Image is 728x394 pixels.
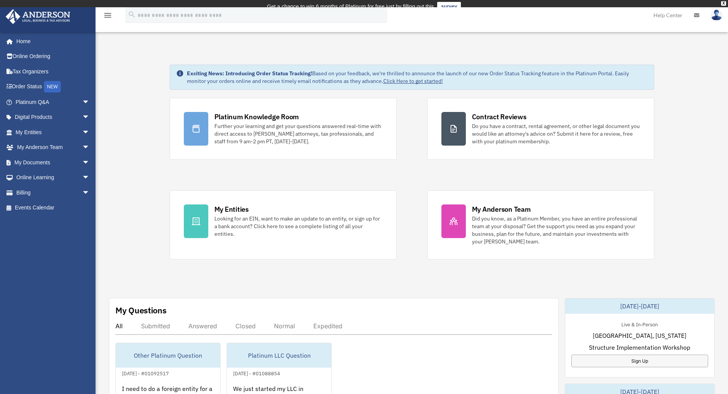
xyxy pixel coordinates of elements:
[5,155,101,170] a: My Documentsarrow_drop_down
[3,9,73,24] img: Anderson Advisors Platinum Portal
[472,112,527,122] div: Contract Reviews
[128,10,136,19] i: search
[427,98,654,160] a: Contract Reviews Do you have a contract, rental agreement, or other legal document you would like...
[565,298,714,314] div: [DATE]-[DATE]
[82,155,97,170] span: arrow_drop_down
[571,355,708,367] a: Sign Up
[472,122,640,145] div: Do you have a contract, rental agreement, or other legal document you would like an attorney's ad...
[5,125,101,140] a: My Entitiesarrow_drop_down
[170,190,397,259] a: My Entities Looking for an EIN, want to make an update to an entity, or sign up for a bank accoun...
[615,320,664,328] div: Live & In-Person
[437,2,461,11] a: survey
[214,112,299,122] div: Platinum Knowledge Room
[711,10,722,21] img: User Pic
[103,13,112,20] a: menu
[5,110,101,125] a: Digital Productsarrow_drop_down
[103,11,112,20] i: menu
[116,343,220,368] div: Other Platinum Question
[82,94,97,110] span: arrow_drop_down
[116,369,175,377] div: [DATE] - #01092517
[5,34,97,49] a: Home
[5,49,101,64] a: Online Ordering
[141,322,170,330] div: Submitted
[274,322,295,330] div: Normal
[227,343,331,368] div: Platinum LLC Question
[5,94,101,110] a: Platinum Q&Aarrow_drop_down
[593,331,686,340] span: [GEOGRAPHIC_DATA], [US_STATE]
[214,122,383,145] div: Further your learning and get your questions answered real-time with direct access to [PERSON_NAM...
[82,110,97,125] span: arrow_drop_down
[5,79,101,95] a: Order StatusNEW
[5,200,101,216] a: Events Calendar
[427,190,654,259] a: My Anderson Team Did you know, as a Platinum Member, you have an entire professional team at your...
[82,170,97,186] span: arrow_drop_down
[214,215,383,238] div: Looking for an EIN, want to make an update to an entity, or sign up for a bank account? Click her...
[82,125,97,140] span: arrow_drop_down
[267,2,434,11] div: Get a chance to win 6 months of Platinum for free just by filling out this
[383,78,443,84] a: Click Here to get started!
[187,70,648,85] div: Based on your feedback, we're thrilled to announce the launch of our new Order Status Tracking fe...
[44,81,61,92] div: NEW
[214,204,249,214] div: My Entities
[5,140,101,155] a: My Anderson Teamarrow_drop_down
[115,322,123,330] div: All
[5,170,101,185] a: Online Learningarrow_drop_down
[313,322,342,330] div: Expedited
[589,343,690,352] span: Structure Implementation Workshop
[472,215,640,245] div: Did you know, as a Platinum Member, you have an entire professional team at your disposal? Get th...
[115,305,167,316] div: My Questions
[170,98,397,160] a: Platinum Knowledge Room Further your learning and get your questions answered real-time with dire...
[5,64,101,79] a: Tax Organizers
[227,369,286,377] div: [DATE] - #01088854
[187,70,312,77] strong: Exciting News: Introducing Order Status Tracking!
[82,140,97,156] span: arrow_drop_down
[82,185,97,201] span: arrow_drop_down
[721,1,726,6] div: close
[188,322,217,330] div: Answered
[472,204,531,214] div: My Anderson Team
[235,322,256,330] div: Closed
[5,185,101,200] a: Billingarrow_drop_down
